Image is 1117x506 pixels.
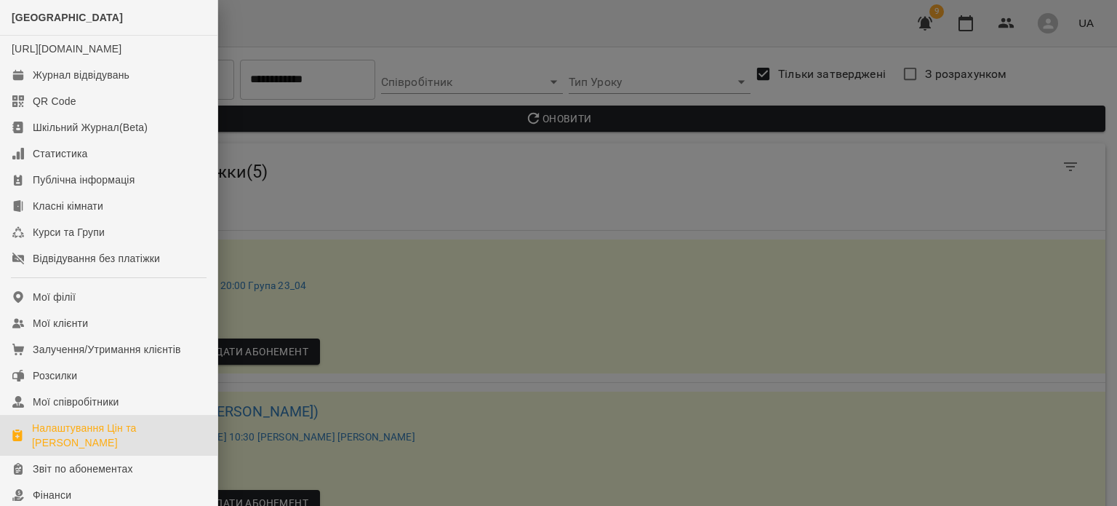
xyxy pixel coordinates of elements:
div: QR Code [33,94,76,108]
div: Курси та Групи [33,225,105,240]
div: Шкільний Журнал(Beta) [33,120,148,135]
div: Статистика [33,146,88,161]
div: Публічна інформація [33,173,135,187]
div: Залучення/Утримання клієнтів [33,342,181,357]
div: Журнал відвідувань [33,68,129,82]
div: Мої співробітники [33,395,119,409]
a: [URL][DOMAIN_NAME] [12,43,121,55]
div: Фінанси [33,488,71,502]
span: [GEOGRAPHIC_DATA] [12,12,123,23]
div: Мої філії [33,290,76,304]
div: Класні кімнати [33,199,103,213]
div: Звіт по абонементах [33,462,133,476]
div: Налаштування Цін та [PERSON_NAME] [32,421,206,450]
div: Розсилки [33,368,77,383]
div: Мої клієнти [33,316,88,331]
div: Відвідування без платіжки [33,251,160,266]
